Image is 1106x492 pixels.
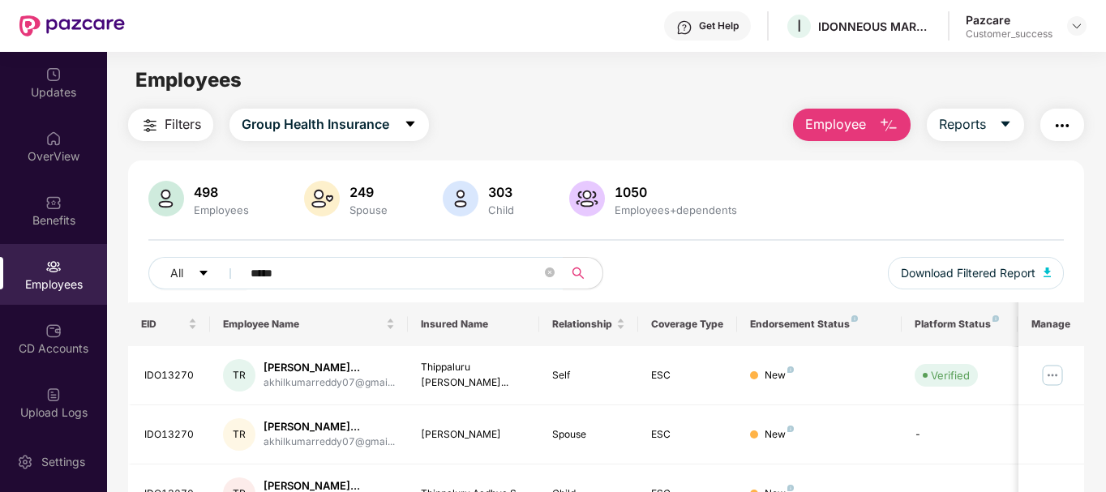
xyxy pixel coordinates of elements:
[927,109,1024,141] button: Reportscaret-down
[264,375,395,391] div: akhilkumarreddy07@gmai...
[552,318,613,331] span: Relationship
[242,114,389,135] span: Group Health Insurance
[699,19,739,32] div: Get Help
[1070,19,1083,32] img: svg+xml;base64,PHN2ZyBpZD0iRHJvcGRvd24tMzJ4MzIiIHhtbG5zPSJodHRwOi8vd3d3LnczLm9yZy8yMDAwL3N2ZyIgd2...
[141,318,186,331] span: EID
[638,302,737,346] th: Coverage Type
[750,318,889,331] div: Endorsement Status
[793,109,911,141] button: Employee
[45,323,62,339] img: svg+xml;base64,PHN2ZyBpZD0iQ0RfQWNjb3VudHMiIGRhdGEtbmFtZT0iQ0QgQWNjb3VudHMiIHhtbG5zPSJodHRwOi8vd3...
[787,426,794,432] img: svg+xml;base64,PHN2ZyB4bWxucz0iaHR0cDovL3d3dy53My5vcmcvMjAwMC9zdmciIHdpZHRoPSI4IiBoZWlnaHQ9IjgiIH...
[45,130,62,147] img: svg+xml;base64,PHN2ZyBpZD0iSG9tZSIgeG1sbnM9Imh0dHA6Ly93d3cudzMub3JnLzIwMDAvc3ZnIiB3aWR0aD0iMjAiIG...
[485,184,517,200] div: 303
[966,12,1052,28] div: Pazcare
[563,257,603,289] button: search
[346,184,391,200] div: 249
[264,360,395,375] div: [PERSON_NAME]...
[939,114,986,135] span: Reports
[264,434,395,450] div: akhilkumarreddy07@gmai...
[346,203,391,216] div: Spouse
[563,267,594,280] span: search
[787,366,794,373] img: svg+xml;base64,PHN2ZyB4bWxucz0iaHR0cDovL3d3dy53My5vcmcvMjAwMC9zdmciIHdpZHRoPSI4IiBoZWlnaHQ9IjgiIH...
[999,118,1012,132] span: caret-down
[135,68,242,92] span: Employees
[144,368,198,383] div: IDO13270
[36,454,90,470] div: Settings
[223,318,383,331] span: Employee Name
[223,418,255,451] div: TR
[45,66,62,83] img: svg+xml;base64,PHN2ZyBpZD0iVXBkYXRlZCIgeG1sbnM9Imh0dHA6Ly93d3cudzMub3JnLzIwMDAvc3ZnIiB3aWR0aD0iMj...
[229,109,429,141] button: Group Health Insurancecaret-down
[545,266,555,281] span: close-circle
[1052,116,1072,135] img: svg+xml;base64,PHN2ZyB4bWxucz0iaHR0cDovL3d3dy53My5vcmcvMjAwMC9zdmciIHdpZHRoPSIyNCIgaGVpZ2h0PSIyNC...
[611,203,740,216] div: Employees+dependents
[148,257,247,289] button: Allcaret-down
[915,318,1004,331] div: Platform Status
[787,485,794,491] img: svg+xml;base64,PHN2ZyB4bWxucz0iaHR0cDovL3d3dy53My5vcmcvMjAwMC9zdmciIHdpZHRoPSI4IiBoZWlnaHQ9IjgiIH...
[1040,362,1065,388] img: manageButton
[1018,302,1084,346] th: Manage
[966,28,1052,41] div: Customer_success
[611,184,740,200] div: 1050
[165,114,201,135] span: Filters
[421,427,527,443] div: [PERSON_NAME]
[552,427,625,443] div: Spouse
[805,114,866,135] span: Employee
[128,109,213,141] button: Filters
[210,302,408,346] th: Employee Name
[404,118,417,132] span: caret-down
[19,15,125,36] img: New Pazcare Logo
[676,19,692,36] img: svg+xml;base64,PHN2ZyBpZD0iSGVscC0zMngzMiIgeG1sbnM9Imh0dHA6Ly93d3cudzMub3JnLzIwMDAvc3ZnIiB3aWR0aD...
[485,203,517,216] div: Child
[992,315,999,322] img: svg+xml;base64,PHN2ZyB4bWxucz0iaHR0cDovL3d3dy53My5vcmcvMjAwMC9zdmciIHdpZHRoPSI4IiBoZWlnaHQ9IjgiIH...
[545,267,555,277] span: close-circle
[140,116,160,135] img: svg+xml;base64,PHN2ZyB4bWxucz0iaHR0cDovL3d3dy53My5vcmcvMjAwMC9zdmciIHdpZHRoPSIyNCIgaGVpZ2h0PSIyNC...
[198,267,209,280] span: caret-down
[191,203,252,216] div: Employees
[45,259,62,275] img: svg+xml;base64,PHN2ZyBpZD0iRW1wbG95ZWVzIiB4bWxucz0iaHR0cDovL3d3dy53My5vcmcvMjAwMC9zdmciIHdpZHRoPS...
[45,387,62,403] img: svg+xml;base64,PHN2ZyBpZD0iVXBsb2FkX0xvZ3MiIGRhdGEtbmFtZT0iVXBsb2FkIExvZ3MiIHhtbG5zPSJodHRwOi8vd3...
[421,360,527,391] div: Thippaluru [PERSON_NAME]...
[765,427,794,443] div: New
[797,16,801,36] span: I
[931,367,970,383] div: Verified
[148,181,184,216] img: svg+xml;base64,PHN2ZyB4bWxucz0iaHR0cDovL3d3dy53My5vcmcvMjAwMC9zdmciIHhtbG5zOnhsaW5rPSJodHRwOi8vd3...
[539,302,638,346] th: Relationship
[45,195,62,211] img: svg+xml;base64,PHN2ZyBpZD0iQmVuZWZpdHMiIHhtbG5zPSJodHRwOi8vd3d3LnczLm9yZy8yMDAwL3N2ZyIgd2lkdGg9Ij...
[264,419,395,434] div: [PERSON_NAME]...
[902,405,1017,464] td: -
[818,19,932,34] div: IDONNEOUS MARKETING SERVICES PRIVATE LIMITED ( [GEOGRAPHIC_DATA])
[888,257,1065,289] button: Download Filtered Report
[1044,267,1052,277] img: svg+xml;base64,PHN2ZyB4bWxucz0iaHR0cDovL3d3dy53My5vcmcvMjAwMC9zdmciIHhtbG5zOnhsaW5rPSJodHRwOi8vd3...
[170,264,183,282] span: All
[901,264,1035,282] span: Download Filtered Report
[569,181,605,216] img: svg+xml;base64,PHN2ZyB4bWxucz0iaHR0cDovL3d3dy53My5vcmcvMjAwMC9zdmciIHhtbG5zOnhsaW5rPSJodHRwOi8vd3...
[17,454,33,470] img: svg+xml;base64,PHN2ZyBpZD0iU2V0dGluZy0yMHgyMCIgeG1sbnM9Imh0dHA6Ly93d3cudzMub3JnLzIwMDAvc3ZnIiB3aW...
[443,181,478,216] img: svg+xml;base64,PHN2ZyB4bWxucz0iaHR0cDovL3d3dy53My5vcmcvMjAwMC9zdmciIHhtbG5zOnhsaW5rPSJodHRwOi8vd3...
[851,315,858,322] img: svg+xml;base64,PHN2ZyB4bWxucz0iaHR0cDovL3d3dy53My5vcmcvMjAwMC9zdmciIHdpZHRoPSI4IiBoZWlnaHQ9IjgiIH...
[144,427,198,443] div: IDO13270
[223,359,255,391] div: TR
[651,368,724,383] div: ESC
[879,116,898,135] img: svg+xml;base64,PHN2ZyB4bWxucz0iaHR0cDovL3d3dy53My5vcmcvMjAwMC9zdmciIHhtbG5zOnhsaW5rPSJodHRwOi8vd3...
[128,302,211,346] th: EID
[408,302,540,346] th: Insured Name
[651,427,724,443] div: ESC
[191,184,252,200] div: 498
[304,181,340,216] img: svg+xml;base64,PHN2ZyB4bWxucz0iaHR0cDovL3d3dy53My5vcmcvMjAwMC9zdmciIHhtbG5zOnhsaW5rPSJodHRwOi8vd3...
[765,368,794,383] div: New
[552,368,625,383] div: Self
